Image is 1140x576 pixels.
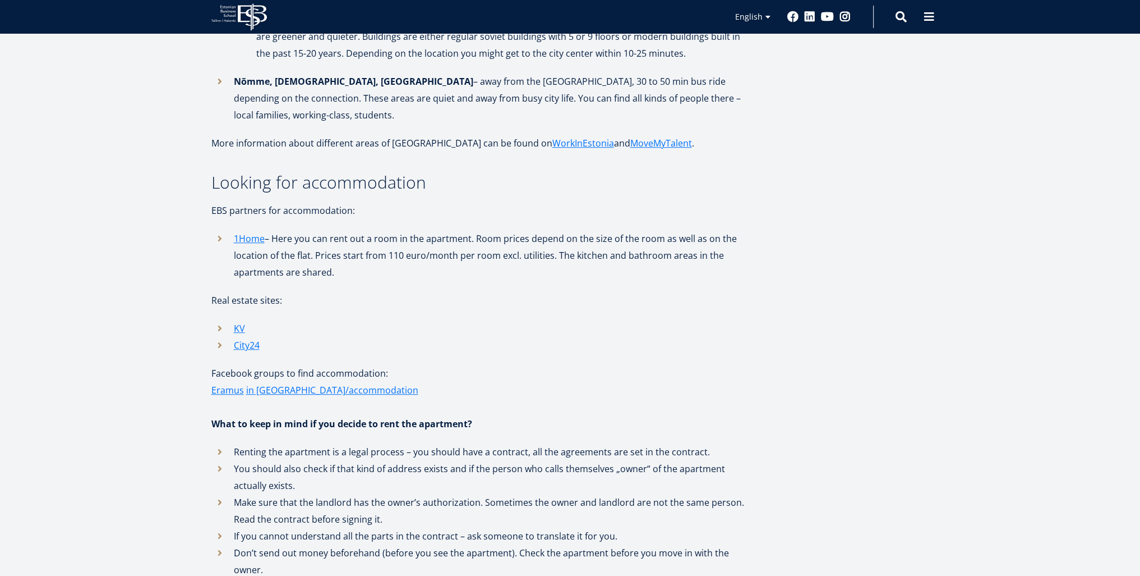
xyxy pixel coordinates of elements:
[211,460,744,494] li: You should also check if that kind of address exists and if the person who calls themselves „owne...
[211,230,744,281] li: – Here you can rent out a room in the apartment. Room prices depend on the size of the room as we...
[211,444,744,460] li: Renting the apartment is a legal process – you should have a contract, all the agreements are set...
[211,73,744,124] li: – away from the [GEOGRAPHIC_DATA], 30 to 50 min bus ride depending on the connection. These areas...
[234,230,265,247] a: 1Home
[211,494,744,528] li: Make sure that the landlord has the owner’s authorization. Sometimes the owner and landlord are n...
[234,320,245,337] a: KV
[246,382,418,399] a: in [GEOGRAPHIC_DATA]/accommodation
[234,75,473,88] strong: Nõmme, [DEMOGRAPHIC_DATA], [GEOGRAPHIC_DATA]
[839,11,851,22] a: Instagram
[821,11,834,22] a: Youtube
[211,174,744,191] h3: Looking for accommodation
[211,418,472,430] strong: What to keep in mind if you decide to rent the apartment?
[234,11,744,62] li: [GEOGRAPHIC_DATA] - Most populated area in [GEOGRAPHIC_DATA], especially the middle area, the bor...
[234,337,260,354] a: City24
[211,365,744,399] p: Facebook groups to find accommodation:
[211,528,744,545] li: If you cannot understand all the parts in the contract – ask someone to translate it for you.
[804,11,815,22] a: Linkedin
[211,382,244,399] a: Eramus
[211,135,744,152] p: More information about different areas of [GEOGRAPHIC_DATA] can be found on and .
[211,292,744,309] p: Real estate sites:
[211,202,744,219] p: EBS partners for accommodation:
[552,135,614,152] a: WorkInEstonia
[787,11,799,22] a: Facebook
[630,135,692,152] a: MoveMyTalent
